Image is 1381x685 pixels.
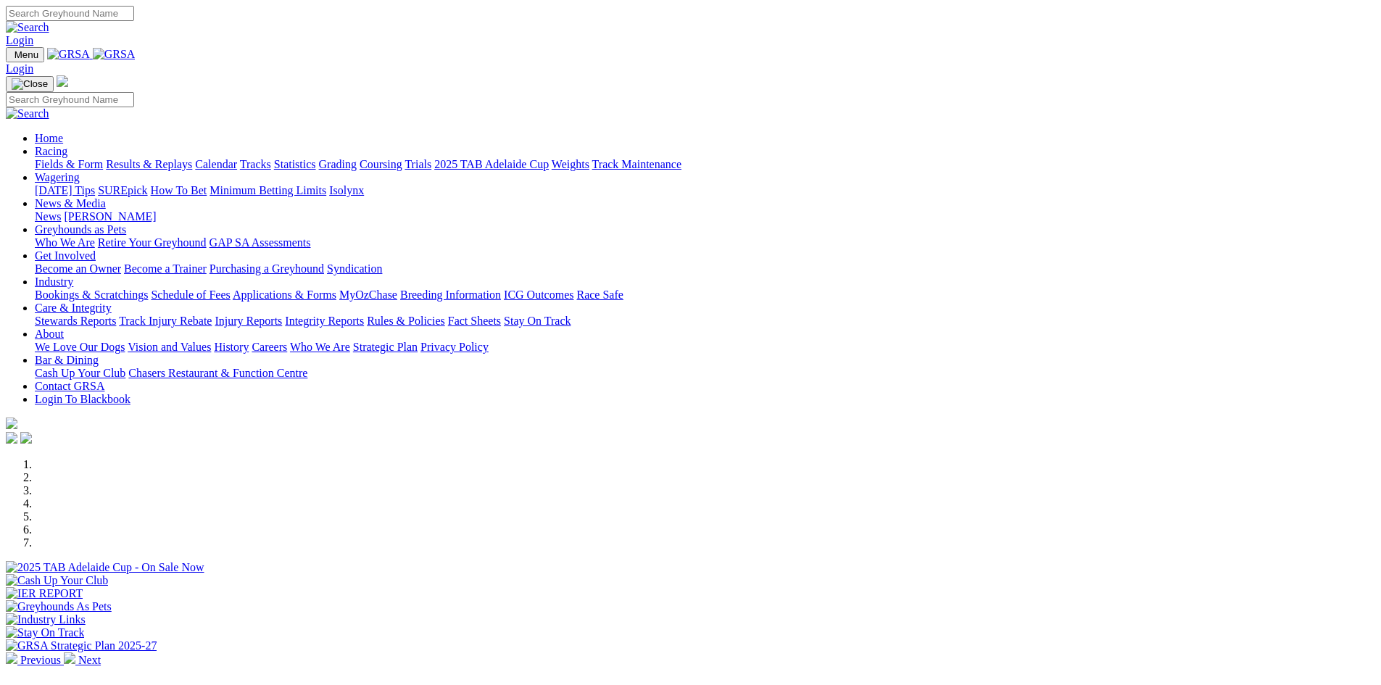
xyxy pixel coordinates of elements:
[6,652,17,664] img: chevron-left-pager-white.svg
[12,78,48,90] img: Close
[6,418,17,429] img: logo-grsa-white.png
[35,275,73,288] a: Industry
[35,171,80,183] a: Wagering
[448,315,501,327] a: Fact Sheets
[151,288,230,301] a: Schedule of Fees
[20,432,32,444] img: twitter.svg
[367,315,445,327] a: Rules & Policies
[35,393,130,405] a: Login To Blackbook
[353,341,418,353] a: Strategic Plan
[290,341,350,353] a: Who We Are
[6,561,204,574] img: 2025 TAB Adelaide Cup - On Sale Now
[6,639,157,652] img: GRSA Strategic Plan 2025-27
[35,328,64,340] a: About
[420,341,489,353] a: Privacy Policy
[35,341,1375,354] div: About
[6,47,44,62] button: Toggle navigation
[119,315,212,327] a: Track Injury Rebate
[151,184,207,196] a: How To Bet
[35,341,125,353] a: We Love Our Dogs
[35,210,61,223] a: News
[35,315,116,327] a: Stewards Reports
[360,158,402,170] a: Coursing
[6,92,134,107] input: Search
[35,197,106,209] a: News & Media
[47,48,90,61] img: GRSA
[35,249,96,262] a: Get Involved
[210,236,311,249] a: GAP SA Assessments
[576,288,623,301] a: Race Safe
[6,574,108,587] img: Cash Up Your Club
[6,107,49,120] img: Search
[6,613,86,626] img: Industry Links
[592,158,681,170] a: Track Maintenance
[35,315,1375,328] div: Care & Integrity
[57,75,68,87] img: logo-grsa-white.png
[35,184,95,196] a: [DATE] Tips
[214,341,249,353] a: History
[552,158,589,170] a: Weights
[14,49,38,60] span: Menu
[78,654,101,666] span: Next
[35,354,99,366] a: Bar & Dining
[20,654,61,666] span: Previous
[329,184,364,196] a: Isolynx
[6,76,54,92] button: Toggle navigation
[35,302,112,314] a: Care & Integrity
[35,158,103,170] a: Fields & Form
[274,158,316,170] a: Statistics
[195,158,237,170] a: Calendar
[128,367,307,379] a: Chasers Restaurant & Function Centre
[35,223,126,236] a: Greyhounds as Pets
[6,34,33,46] a: Login
[35,132,63,144] a: Home
[504,288,573,301] a: ICG Outcomes
[93,48,136,61] img: GRSA
[6,587,83,600] img: IER REPORT
[35,145,67,157] a: Racing
[6,6,134,21] input: Search
[64,654,101,666] a: Next
[6,600,112,613] img: Greyhounds As Pets
[35,236,1375,249] div: Greyhounds as Pets
[35,262,121,275] a: Become an Owner
[35,380,104,392] a: Contact GRSA
[233,288,336,301] a: Applications & Forms
[35,262,1375,275] div: Get Involved
[339,288,397,301] a: MyOzChase
[64,210,156,223] a: [PERSON_NAME]
[35,367,125,379] a: Cash Up Your Club
[35,367,1375,380] div: Bar & Dining
[35,184,1375,197] div: Wagering
[240,158,271,170] a: Tracks
[6,432,17,444] img: facebook.svg
[106,158,192,170] a: Results & Replays
[434,158,549,170] a: 2025 TAB Adelaide Cup
[35,236,95,249] a: Who We Are
[285,315,364,327] a: Integrity Reports
[35,210,1375,223] div: News & Media
[327,262,382,275] a: Syndication
[64,652,75,664] img: chevron-right-pager-white.svg
[124,262,207,275] a: Become a Trainer
[319,158,357,170] a: Grading
[400,288,501,301] a: Breeding Information
[405,158,431,170] a: Trials
[6,626,84,639] img: Stay On Track
[252,341,287,353] a: Careers
[98,236,207,249] a: Retire Your Greyhound
[210,184,326,196] a: Minimum Betting Limits
[6,62,33,75] a: Login
[6,654,64,666] a: Previous
[504,315,571,327] a: Stay On Track
[35,288,1375,302] div: Industry
[35,158,1375,171] div: Racing
[98,184,147,196] a: SUREpick
[210,262,324,275] a: Purchasing a Greyhound
[215,315,282,327] a: Injury Reports
[35,288,148,301] a: Bookings & Scratchings
[128,341,211,353] a: Vision and Values
[6,21,49,34] img: Search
